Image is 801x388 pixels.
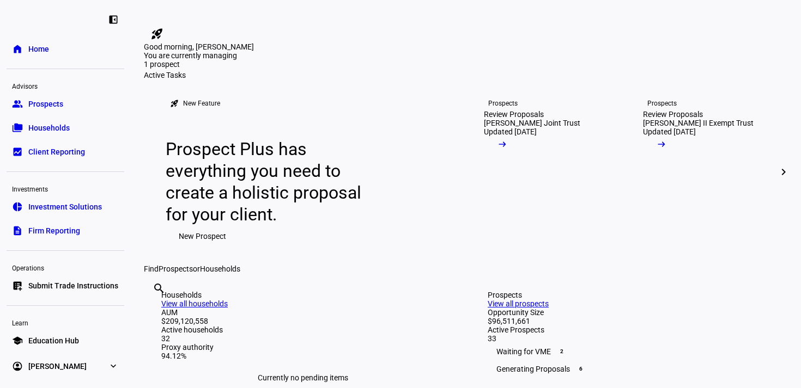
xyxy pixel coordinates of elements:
[144,60,253,69] div: 1 prospect
[7,38,124,60] a: homeHome
[161,343,444,352] div: Proxy authority
[166,225,239,247] button: New Prospect
[12,335,23,346] eth-mat-symbol: school
[488,308,770,317] div: Opportunity Size
[7,220,124,242] a: descriptionFirm Reporting
[153,282,166,295] mat-icon: search
[488,317,770,325] div: $96,511,661
[200,264,240,273] span: Households
[7,93,124,115] a: groupProspects
[28,146,85,157] span: Client Reporting
[12,280,23,291] eth-mat-symbol: list_alt_add
[144,42,788,51] div: Good morning, [PERSON_NAME]
[150,27,163,40] mat-icon: rocket_launch
[183,99,220,108] div: New Feature
[488,99,518,108] div: Prospects
[7,117,124,139] a: folder_copyHouseholds
[161,299,228,308] a: View all households
[166,138,385,225] div: Prospect Plus has everything you need to create a holistic proposal for your client.
[557,347,566,356] span: 2
[488,360,770,378] div: Generating Proposals
[161,325,444,334] div: Active households
[12,361,23,372] eth-mat-symbol: account_circle
[28,335,79,346] span: Education Hub
[28,361,87,372] span: [PERSON_NAME]
[643,119,754,127] div: [PERSON_NAME] II Exempt Trust
[577,365,585,373] span: 6
[170,99,179,108] mat-icon: rocket_launch
[656,139,667,150] mat-icon: arrow_right_alt
[108,14,119,25] eth-mat-symbol: left_panel_close
[12,201,23,212] eth-mat-symbol: pie_chart
[28,225,80,236] span: Firm Reporting
[7,315,124,330] div: Learn
[466,79,617,264] a: ProspectsReview Proposals[PERSON_NAME] Joint TrustUpdated [DATE]
[7,260,124,275] div: Operations
[643,110,703,119] div: Review Proposals
[7,181,124,196] div: Investments
[488,299,549,308] a: View all prospects
[28,201,102,212] span: Investment Solutions
[144,71,788,79] div: Active Tasks
[12,98,23,109] eth-mat-symbol: group
[161,334,444,343] div: 32
[161,291,444,299] div: Households
[12,146,23,157] eth-mat-symbol: bid_landscape
[108,361,119,372] eth-mat-symbol: expand_more
[28,122,70,133] span: Households
[28,98,63,109] span: Prospects
[153,297,155,310] input: Enter name of prospect or household
[161,317,444,325] div: $209,120,558
[777,165,790,178] mat-icon: chevron_right
[484,110,544,119] div: Review Proposals
[28,44,49,54] span: Home
[488,343,770,360] div: Waiting for VME
[484,119,580,127] div: [PERSON_NAME] Joint Trust
[7,196,124,218] a: pie_chartInvestment Solutions
[179,225,226,247] span: New Prospect
[159,264,193,273] span: Prospects
[488,291,770,299] div: Prospects
[12,122,23,133] eth-mat-symbol: folder_copy
[7,78,124,93] div: Advisors
[144,264,788,273] div: Find or
[161,352,444,360] div: 94.12%
[7,141,124,163] a: bid_landscapeClient Reporting
[12,44,23,54] eth-mat-symbol: home
[647,99,677,108] div: Prospects
[626,79,776,264] a: ProspectsReview Proposals[PERSON_NAME] II Exempt TrustUpdated [DATE]
[488,334,770,343] div: 33
[28,280,118,291] span: Submit Trade Instructions
[643,127,696,136] div: Updated [DATE]
[484,127,537,136] div: Updated [DATE]
[161,308,444,317] div: AUM
[497,139,508,150] mat-icon: arrow_right_alt
[488,325,770,334] div: Active Prospects
[12,225,23,236] eth-mat-symbol: description
[144,51,237,60] span: You are currently managing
